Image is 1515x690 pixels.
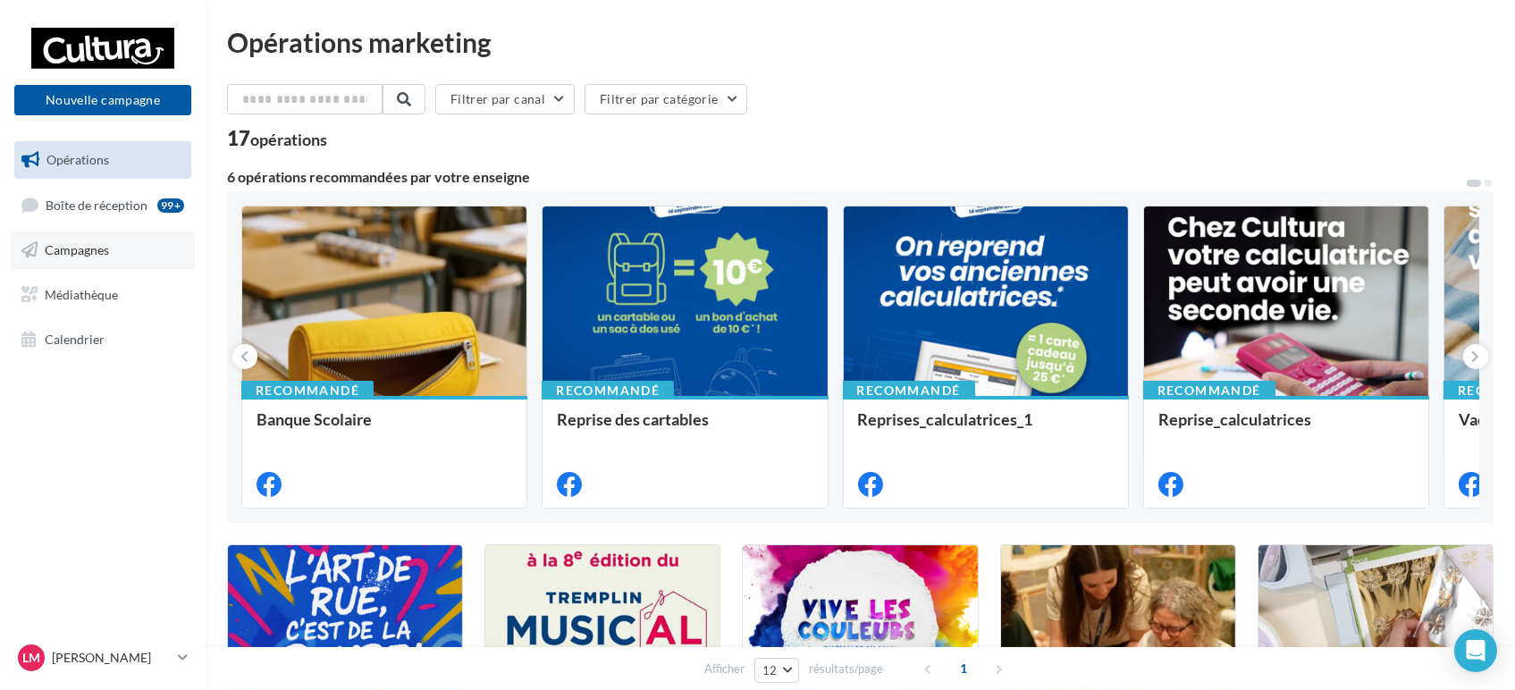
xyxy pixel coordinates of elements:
div: 6 opérations recommandées par votre enseigne [227,170,1465,184]
span: Calendrier [45,331,105,346]
a: Calendrier [11,321,195,358]
p: [PERSON_NAME] [52,649,171,667]
div: Open Intercom Messenger [1454,629,1497,672]
span: Médiathèque [45,287,118,302]
div: opérations [250,131,327,147]
span: Reprises_calculatrices_1 [858,409,1033,429]
span: 12 [762,663,778,677]
span: 1 [949,654,978,683]
a: Opérations [11,141,195,179]
span: Opérations [46,152,109,167]
button: 12 [754,658,800,683]
button: Nouvelle campagne [14,85,191,115]
button: Filtrer par catégorie [585,84,747,114]
span: résultats/page [809,661,883,677]
span: Reprise_calculatrices [1158,409,1311,429]
div: Recommandé [843,381,975,400]
span: Campagnes [45,242,109,257]
span: Afficher [704,661,745,677]
a: Boîte de réception99+ [11,186,195,224]
a: Campagnes [11,231,195,269]
a: Médiathèque [11,276,195,314]
div: Recommandé [1143,381,1275,400]
div: Recommandé [241,381,374,400]
a: LM [PERSON_NAME] [14,641,191,675]
div: Opérations marketing [227,29,1494,55]
span: Boîte de réception [46,197,147,212]
span: Reprise des cartables [557,409,709,429]
div: 17 [227,129,327,148]
div: 99+ [157,198,184,213]
div: Recommandé [542,381,674,400]
span: LM [22,649,40,667]
button: Filtrer par canal [435,84,575,114]
span: Banque Scolaire [257,409,372,429]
